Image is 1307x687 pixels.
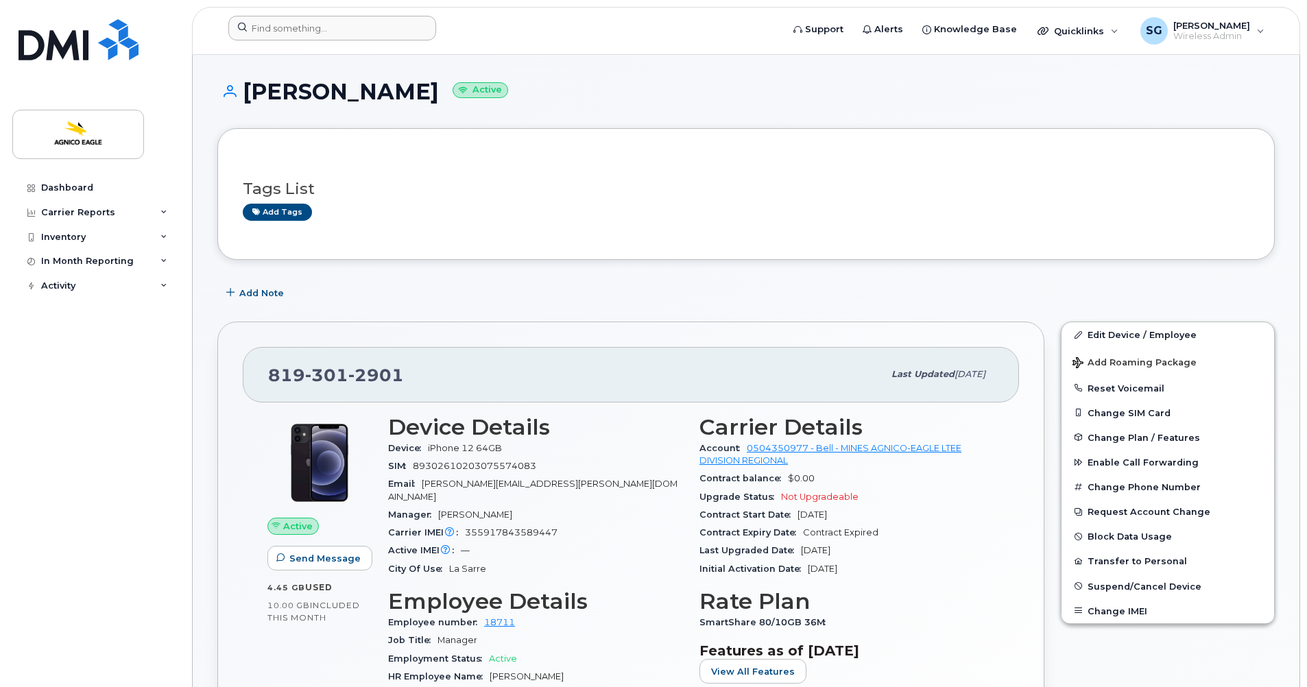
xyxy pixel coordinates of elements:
[699,492,781,502] span: Upgrade Status
[437,635,477,645] span: Manager
[388,461,413,471] span: SIM
[891,369,955,379] span: Last updated
[699,659,806,684] button: View All Features
[268,365,404,385] span: 819
[699,443,961,466] a: 0504350977 - Bell - MINES AGNICO-EAGLE LTEE DIVISION REGIONAL
[388,545,461,555] span: Active IMEI
[388,443,428,453] span: Device
[1062,322,1274,347] a: Edit Device / Employee
[1062,376,1274,400] button: Reset Voicemail
[1062,450,1274,474] button: Enable Call Forwarding
[348,365,404,385] span: 2901
[801,545,830,555] span: [DATE]
[699,443,747,453] span: Account
[239,287,284,300] span: Add Note
[1062,348,1274,376] button: Add Roaming Package
[453,82,508,98] small: Active
[1062,599,1274,623] button: Change IMEI
[267,583,305,592] span: 4.45 GB
[798,509,827,520] span: [DATE]
[413,461,536,471] span: 89302610203075574083
[388,479,678,501] span: [PERSON_NAME][EMAIL_ADDRESS][PERSON_NAME][DOMAIN_NAME]
[1062,474,1274,499] button: Change Phone Number
[267,601,310,610] span: 10.00 GB
[489,653,517,664] span: Active
[1062,499,1274,524] button: Request Account Change
[305,365,348,385] span: 301
[217,280,296,305] button: Add Note
[243,204,312,221] a: Add tags
[465,527,557,538] span: 355917843589447
[699,473,788,483] span: Contract balance
[490,671,564,682] span: [PERSON_NAME]
[267,546,372,570] button: Send Message
[711,665,795,678] span: View All Features
[1062,524,1274,549] button: Block Data Usage
[699,642,994,659] h3: Features as of [DATE]
[803,527,878,538] span: Contract Expired
[1088,581,1201,591] span: Suspend/Cancel Device
[699,415,994,439] h3: Carrier Details
[484,617,515,627] a: 18711
[699,545,801,555] span: Last Upgraded Date
[388,635,437,645] span: Job Title
[289,552,361,565] span: Send Message
[388,617,484,627] span: Employee number
[388,527,465,538] span: Carrier IMEI
[305,582,333,592] span: used
[388,479,422,489] span: Email
[217,80,1275,104] h1: [PERSON_NAME]
[781,492,859,502] span: Not Upgradeable
[1088,457,1199,468] span: Enable Call Forwarding
[1072,357,1197,370] span: Add Roaming Package
[278,422,361,504] img: iPhone_12.jpg
[283,520,313,533] span: Active
[699,527,803,538] span: Contract Expiry Date
[1062,574,1274,599] button: Suspend/Cancel Device
[388,589,683,614] h3: Employee Details
[388,653,489,664] span: Employment Status
[1062,425,1274,450] button: Change Plan / Features
[699,617,832,627] span: SmartShare 80/10GB 36M
[388,671,490,682] span: HR Employee Name
[438,509,512,520] span: [PERSON_NAME]
[955,369,985,379] span: [DATE]
[388,564,449,574] span: City Of Use
[449,564,486,574] span: La Sarre
[428,443,502,453] span: iPhone 12 64GB
[243,180,1249,197] h3: Tags List
[699,564,808,574] span: Initial Activation Date
[388,509,438,520] span: Manager
[1062,549,1274,573] button: Transfer to Personal
[808,564,837,574] span: [DATE]
[267,600,360,623] span: included this month
[1088,432,1200,442] span: Change Plan / Features
[388,415,683,439] h3: Device Details
[1062,400,1274,425] button: Change SIM Card
[788,473,815,483] span: $0.00
[699,589,994,614] h3: Rate Plan
[699,509,798,520] span: Contract Start Date
[461,545,470,555] span: —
